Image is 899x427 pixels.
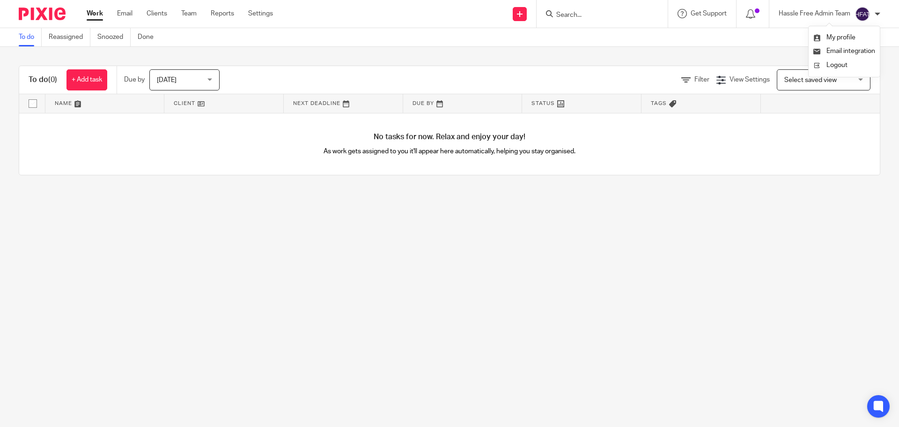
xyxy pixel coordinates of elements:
[211,9,234,18] a: Reports
[138,28,161,46] a: Done
[181,9,197,18] a: Team
[691,10,727,17] span: Get Support
[730,76,770,83] span: View Settings
[779,9,850,18] p: Hassle Free Admin Team
[147,9,167,18] a: Clients
[19,132,880,142] h4: No tasks for now. Relax and enjoy your day!
[87,9,103,18] a: Work
[826,62,847,68] span: Logout
[117,9,133,18] a: Email
[826,34,855,41] span: My profile
[48,76,57,83] span: (0)
[235,147,665,156] p: As work gets assigned to you it'll appear here automatically, helping you stay organised.
[813,34,855,41] a: My profile
[19,7,66,20] img: Pixie
[826,48,875,54] span: Email integration
[555,11,640,20] input: Search
[813,59,875,72] a: Logout
[651,101,667,106] span: Tags
[248,9,273,18] a: Settings
[66,69,107,90] a: + Add task
[97,28,131,46] a: Snoozed
[49,28,90,46] a: Reassigned
[784,77,837,83] span: Select saved view
[29,75,57,85] h1: To do
[124,75,145,84] p: Due by
[855,7,870,22] img: svg%3E
[19,28,42,46] a: To do
[813,48,875,54] a: Email integration
[694,76,709,83] span: Filter
[157,77,177,83] span: [DATE]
